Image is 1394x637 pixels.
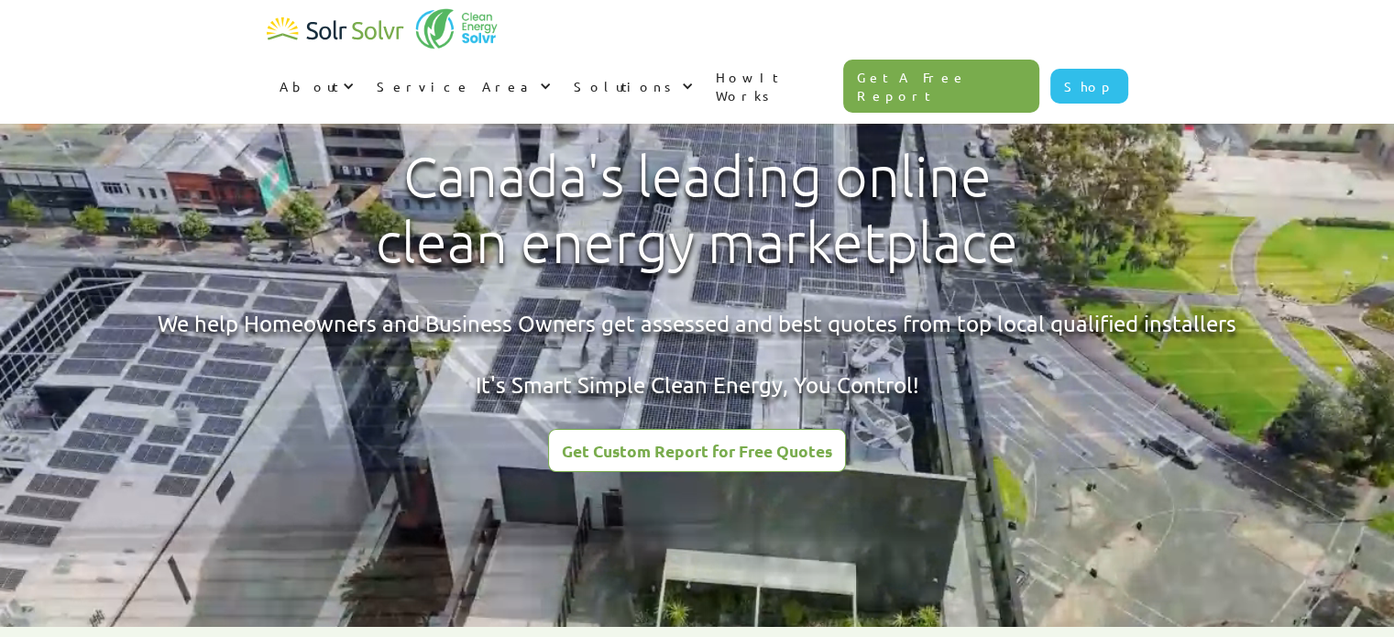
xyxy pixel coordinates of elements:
[377,77,535,95] div: Service Area
[574,77,677,95] div: Solutions
[548,429,846,472] a: Get Custom Report for Free Quotes
[703,49,844,123] a: How It Works
[1050,69,1128,104] a: Shop
[561,59,703,114] div: Solutions
[843,60,1039,113] a: Get A Free Report
[364,59,561,114] div: Service Area
[158,308,1236,401] div: We help Homeowners and Business Owners get assessed and best quotes from top local qualified inst...
[267,59,364,114] div: About
[360,144,1034,276] h1: Canada's leading online clean energy marketplace
[562,443,832,459] div: Get Custom Report for Free Quotes
[280,77,338,95] div: About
